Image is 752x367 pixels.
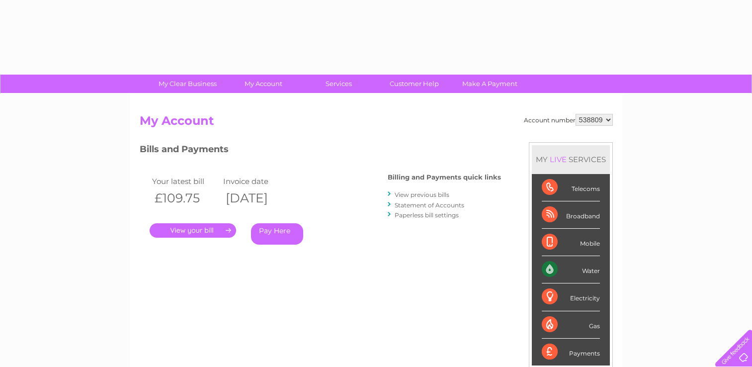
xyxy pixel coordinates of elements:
[548,155,569,164] div: LIVE
[542,256,600,283] div: Water
[221,188,292,208] th: [DATE]
[150,175,221,188] td: Your latest bill
[542,339,600,366] div: Payments
[542,283,600,311] div: Electricity
[542,174,600,201] div: Telecoms
[140,142,501,160] h3: Bills and Payments
[221,175,292,188] td: Invoice date
[388,174,501,181] h4: Billing and Payments quick links
[542,311,600,339] div: Gas
[222,75,304,93] a: My Account
[524,114,613,126] div: Account number
[373,75,455,93] a: Customer Help
[449,75,531,93] a: Make A Payment
[395,191,449,198] a: View previous bills
[251,223,303,245] a: Pay Here
[532,145,610,174] div: MY SERVICES
[147,75,229,93] a: My Clear Business
[298,75,380,93] a: Services
[395,211,459,219] a: Paperless bill settings
[140,114,613,133] h2: My Account
[542,229,600,256] div: Mobile
[542,201,600,229] div: Broadband
[150,188,221,208] th: £109.75
[150,223,236,238] a: .
[395,201,464,209] a: Statement of Accounts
